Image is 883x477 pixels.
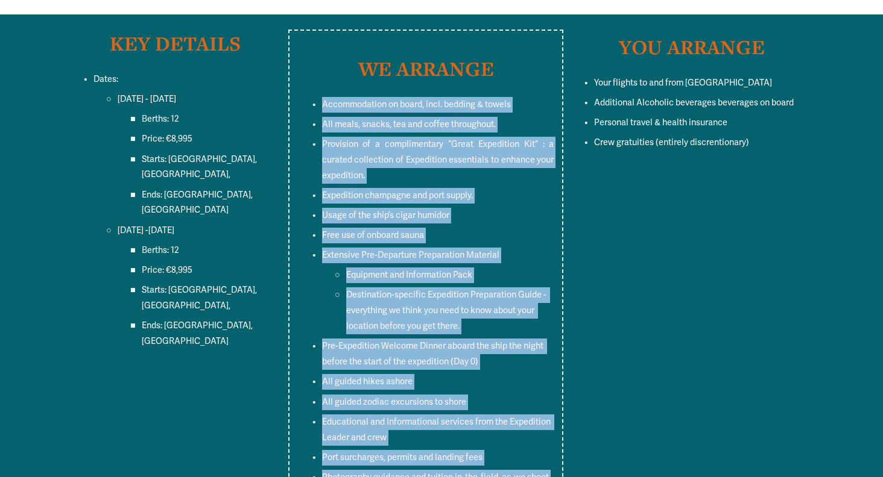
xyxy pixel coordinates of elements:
[346,267,554,283] p: Equipment and Information Pack
[594,137,749,148] span: Crew gratuities (entirely discrentionary)
[93,74,118,84] span: Dates:
[322,99,511,110] span: Accommodation on board, incl. bedding & towels
[358,55,494,82] strong: WE ARRANGE
[322,250,499,260] span: Extensive Pre-Departure Preparation Material
[346,287,554,334] p: Destination-specific Expedition Preparation Guide - everything we think you need to know about yo...
[594,117,727,128] span: Personal travel & health insurance
[322,228,554,243] p: Free use of onboard sauna
[322,188,554,204] p: Expedition champagne and port supply.
[322,376,413,387] span: All guided hikes ashore
[594,78,772,88] span: Your flights to and from [GEOGRAPHIC_DATA]
[322,450,554,466] p: Port surcharges, permits and landing fees
[118,225,174,235] span: [DATE] -[DATE]
[142,190,255,216] span: Ends: [GEOGRAPHIC_DATA], [GEOGRAPHIC_DATA]
[142,245,179,255] span: Berths: 12
[110,30,241,57] strong: KEY DETAILS
[322,397,466,407] span: All guided zodiac excursions to shore
[322,338,554,370] p: Pre-Expedition Welcome Dinner aboard the ship the night before the start of the expedition (Day 0)
[118,94,176,104] span: [DATE] - [DATE]
[142,265,192,275] span: Price: €8,995
[142,320,255,346] span: Ends: [GEOGRAPHIC_DATA], [GEOGRAPHIC_DATA]
[142,154,259,180] span: Starts: [GEOGRAPHIC_DATA], [GEOGRAPHIC_DATA],
[322,119,496,129] span: All meals, snacks, tea and coffee throughout.
[619,34,765,60] strong: YOU ARRANGE
[142,134,192,144] span: Price: €8,995
[322,137,554,184] p: Provision of a complimentary “Great Expedition Kit” : a curated collection of Expedition essentia...
[142,285,259,311] span: Starts: [GEOGRAPHIC_DATA], [GEOGRAPHIC_DATA],
[142,114,179,124] span: Berths: 12
[594,98,794,108] span: Additional Alcoholic beverages beverages on board
[322,414,554,446] p: Educational and Informational services from the Expedition Leader and crew
[322,208,554,223] p: Usage of the ship’s cigar humidor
